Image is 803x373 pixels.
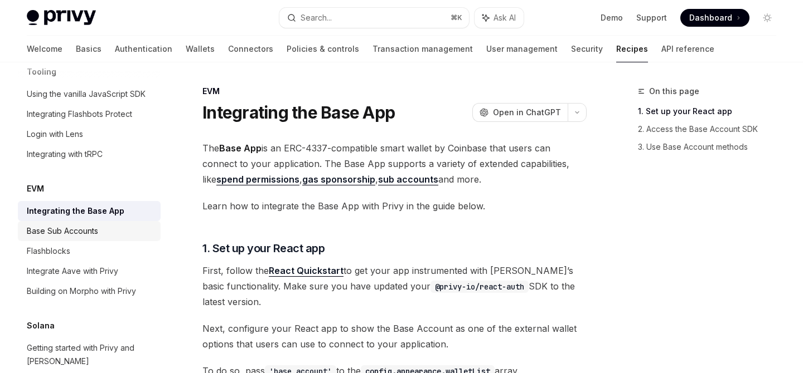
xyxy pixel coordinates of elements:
[216,174,299,185] a: spend permissions
[378,174,438,185] a: sub accounts
[202,140,587,187] span: The is an ERC-4337-compatible smart wallet by Coinbase that users can connect to your application...
[27,244,70,258] div: Flashblocks
[27,107,132,121] div: Integrating Flashbots Protect
[451,13,462,22] span: ⌘ K
[18,104,161,124] a: Integrating Flashbots Protect
[202,263,587,310] span: First, follow the to get your app instrumented with [PERSON_NAME]’s basic functionality. Make sur...
[202,86,587,97] div: EVM
[493,107,561,118] span: Open in ChatGPT
[18,241,161,261] a: Flashblocks
[601,12,623,23] a: Demo
[636,12,667,23] a: Support
[27,10,96,26] img: light logo
[202,102,395,122] h1: Integrating the Base App
[27,341,154,368] div: Getting started with Privy and [PERSON_NAME]
[76,36,101,62] a: Basics
[27,148,103,161] div: Integrating with tRPC
[269,265,344,277] a: React Quickstart
[27,204,124,218] div: Integrating the Base App
[202,321,587,352] span: Next, configure your React app to show the Base Account as one of the external wallet options tha...
[689,12,732,23] span: Dashboard
[18,124,161,144] a: Login with Lens
[430,281,529,293] code: @privy-io/react-auth
[27,224,98,238] div: Base Sub Accounts
[27,127,83,141] div: Login with Lens
[27,319,55,332] h5: Solana
[18,201,161,221] a: Integrating the Base App
[475,8,524,28] button: Ask AI
[638,138,785,156] a: 3. Use Base Account methods
[486,36,558,62] a: User management
[680,9,749,27] a: Dashboard
[18,338,161,371] a: Getting started with Privy and [PERSON_NAME]
[279,8,468,28] button: Search...⌘K
[228,36,273,62] a: Connectors
[287,36,359,62] a: Policies & controls
[18,221,161,241] a: Base Sub Accounts
[649,85,699,98] span: On this page
[18,281,161,301] a: Building on Morpho with Privy
[18,261,161,281] a: Integrate Aave with Privy
[301,11,332,24] div: Search...
[186,36,215,62] a: Wallets
[18,144,161,164] a: Integrating with tRPC
[472,103,568,122] button: Open in ChatGPT
[27,264,118,278] div: Integrate Aave with Privy
[27,36,62,62] a: Welcome
[115,36,172,62] a: Authentication
[373,36,473,62] a: Transaction management
[219,143,262,154] strong: Base App
[758,9,776,27] button: Toggle dark mode
[638,102,785,120] a: 1. Set up your React app
[202,241,325,256] span: 1. Set up your React app
[27,182,44,195] h5: EVM
[27,87,146,101] div: Using the vanilla JavaScript SDK
[202,198,587,214] span: Learn how to integrate the Base App with Privy in the guide below.
[494,12,516,23] span: Ask AI
[616,36,648,62] a: Recipes
[571,36,603,62] a: Security
[27,284,136,298] div: Building on Morpho with Privy
[661,36,714,62] a: API reference
[302,174,375,185] a: gas sponsorship
[638,120,785,138] a: 2. Access the Base Account SDK
[18,84,161,104] a: Using the vanilla JavaScript SDK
